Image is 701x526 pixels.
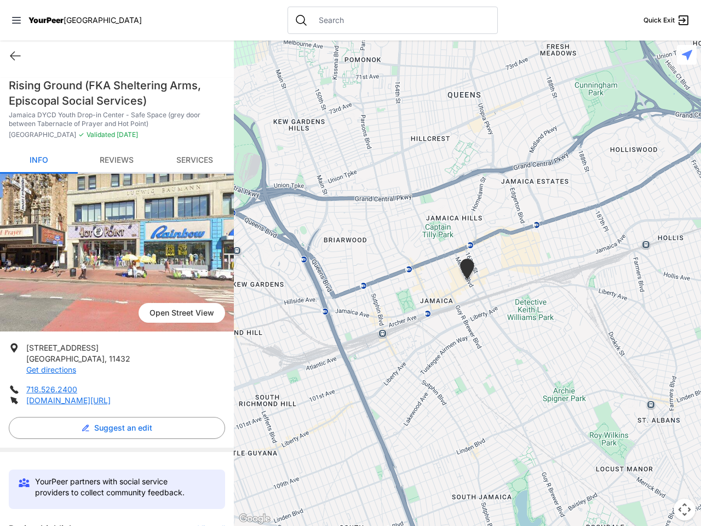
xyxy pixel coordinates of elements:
[139,303,225,323] span: Open Street View
[26,396,111,405] a: [DOMAIN_NAME][URL]
[28,17,142,24] a: YourPeer[GEOGRAPHIC_DATA]
[9,130,76,139] span: [GEOGRAPHIC_DATA]
[94,422,152,433] span: Suggest an edit
[9,417,225,439] button: Suggest an edit
[64,15,142,25] span: [GEOGRAPHIC_DATA]
[643,14,690,27] a: Quick Exit
[9,78,225,108] h1: Rising Ground (FKA Sheltering Arms, Episcopal Social Services)
[9,111,225,128] p: Jamaica DYCD Youth Drop-in Center - Safe Space (grey door between Tabernacle of Prayer and Hot Po...
[26,354,105,363] span: [GEOGRAPHIC_DATA]
[458,259,476,283] div: Jamaica DYCD Youth Drop-in Center - Safe Space (grey door between Tabernacle of Prayer and Hot Po...
[28,15,64,25] span: YourPeer
[26,365,76,374] a: Get directions
[115,130,138,139] span: [DATE]
[674,499,696,521] button: Map camera controls
[237,512,273,526] a: Open this area in Google Maps (opens a new window)
[26,343,99,352] span: [STREET_ADDRESS]
[78,130,84,139] span: ✓
[237,512,273,526] img: Google
[35,476,203,498] p: YourPeer partners with social service providers to collect community feedback.
[26,385,77,394] a: 718.526.2400
[78,148,156,174] a: Reviews
[105,354,107,363] span: ,
[109,354,130,363] span: 11432
[312,15,491,26] input: Search
[156,148,233,174] a: Services
[643,16,675,25] span: Quick Exit
[87,130,115,139] span: Validated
